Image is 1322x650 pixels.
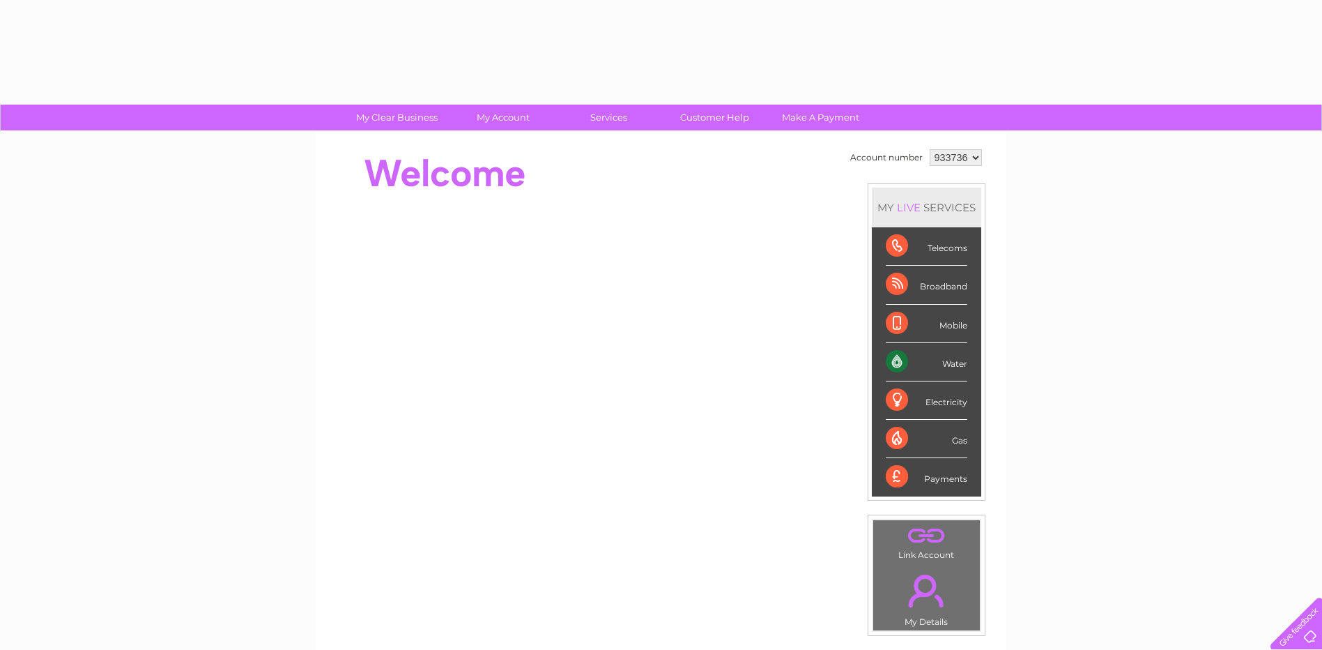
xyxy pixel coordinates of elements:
[886,458,967,496] div: Payments
[873,520,981,564] td: Link Account
[886,266,967,304] div: Broadband
[886,227,967,266] div: Telecoms
[886,343,967,381] div: Water
[894,201,923,214] div: LIVE
[445,105,560,130] a: My Account
[877,566,976,615] a: .
[339,105,454,130] a: My Clear Business
[886,381,967,420] div: Electricity
[657,105,772,130] a: Customer Help
[886,420,967,458] div: Gas
[763,105,878,130] a: Make A Payment
[873,563,981,631] td: My Details
[847,146,926,169] td: Account number
[886,305,967,343] div: Mobile
[877,524,976,548] a: .
[872,188,981,227] div: MY SERVICES
[551,105,666,130] a: Services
